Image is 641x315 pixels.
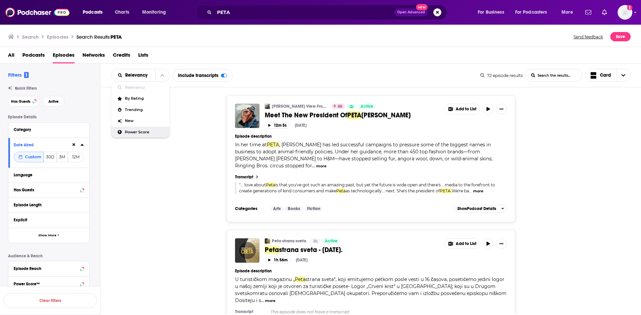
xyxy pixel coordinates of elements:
[600,73,611,78] span: Card
[82,50,105,63] a: Networks
[452,188,469,193] span: We're ba
[511,7,557,18] button: open menu
[618,5,632,20] span: Logged in as WesBurdett
[125,86,164,89] span: Relevancy
[394,8,428,16] button: Open AdvancedNew
[125,108,164,112] span: Trending
[3,293,97,308] button: Clear Filters
[265,246,440,254] a: Petastrana sveta - [DATE].
[416,4,428,10] span: New
[265,238,270,244] img: Peta strana sveta
[272,238,306,244] a: Peta strana sveta
[480,73,523,78] div: 72 episode results
[22,50,45,63] span: Podcasts
[125,130,164,134] span: Power Score
[469,188,472,193] span: ...
[25,154,41,159] span: Custom
[496,104,507,114] button: Show More Button
[454,205,507,213] button: ShowPodcast Details
[172,69,233,82] div: Include transcripts
[265,298,275,304] button: more
[142,8,166,17] span: Monitoring
[239,182,495,193] span: is that you've got such an amazing past, but yet the future is wide open and there's... media to ...
[265,111,440,119] a: Meet The New President OfPETA[PERSON_NAME]
[115,8,129,17] span: Charts
[557,7,581,18] button: open menu
[155,69,169,81] button: close menu
[5,6,69,19] img: Podchaser - Follow, Share and Rate Podcasts
[478,8,504,17] span: For Business
[496,238,507,249] button: Show More Button
[24,72,29,78] span: 1
[235,175,253,179] h4: Transcript
[53,50,74,63] a: Episodes
[48,100,59,103] span: Active
[235,104,259,128] img: Meet The New President Of PETA Tracy Reiman
[445,104,480,114] button: Show More Button
[397,11,425,14] span: Open Advanced
[14,282,78,286] div: Power Score™
[272,104,327,109] a: [PERSON_NAME] View From The Writing Instrument
[265,122,289,128] button: 12m 5s
[473,188,483,194] button: more
[83,8,102,17] span: Podcasts
[8,228,89,243] button: Show More
[445,239,480,249] button: Show More Button
[111,69,170,82] h2: Choose List sort
[312,163,315,169] span: ...
[456,107,476,112] span: Add to List
[8,96,40,107] button: Has Guests
[562,8,573,17] span: More
[235,276,295,282] span: U turističkom magazinu „
[265,104,270,109] img: Arroe Collins View From The Writing Instrument
[235,309,265,314] h4: Transcript
[331,104,345,109] a: 46
[361,103,373,110] span: Active
[583,7,594,18] a: Show notifications dropdown
[235,276,506,303] span: strana sveta“, koji emitujemo petkom posle vesti u 16 časova, posetićemo jedini logor u našoj zem...
[235,142,492,169] span: , [PERSON_NAME] has led successful campaigns to pressure some of the biggest names in business to...
[279,246,343,254] span: strana sveta - [DATE].
[457,206,496,211] span: Show Podcast Details
[270,309,507,314] p: This episode does not have a transcript
[266,182,275,187] span: Peta
[322,238,340,244] a: Active
[572,32,605,41] button: Send feedback
[336,188,346,193] span: Peta
[14,203,79,207] div: Episode Length
[138,50,148,63] span: Lists
[76,34,122,40] div: Search Results:
[295,276,305,282] span: Peta
[267,142,279,148] span: PETA
[78,7,111,18] button: open menu
[240,182,266,187] span: ... love about
[125,97,164,100] span: By Rating
[358,104,376,109] a: Active
[125,73,150,78] span: Relevancy
[8,254,89,258] p: Audience & Reach
[270,206,283,211] a: Arts
[285,206,303,211] a: Books
[47,34,68,40] h3: Episodes
[235,134,507,139] h4: Episode description
[15,86,37,91] span: Quick Filters
[265,246,279,254] span: Peta
[627,5,632,10] svg: Add a profile image
[261,297,264,303] span: ...
[585,69,631,82] button: Choose View
[235,175,507,179] a: Transcript
[57,152,68,162] button: 3M
[113,50,130,63] a: Credits
[111,7,133,18] a: Charts
[14,188,78,192] div: Has Guests
[515,8,547,17] span: For Podcasters
[8,50,14,63] a: All
[265,257,290,263] button: 1h 56m
[202,5,453,20] div: Search podcasts, credits, & more...
[43,96,64,107] button: Active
